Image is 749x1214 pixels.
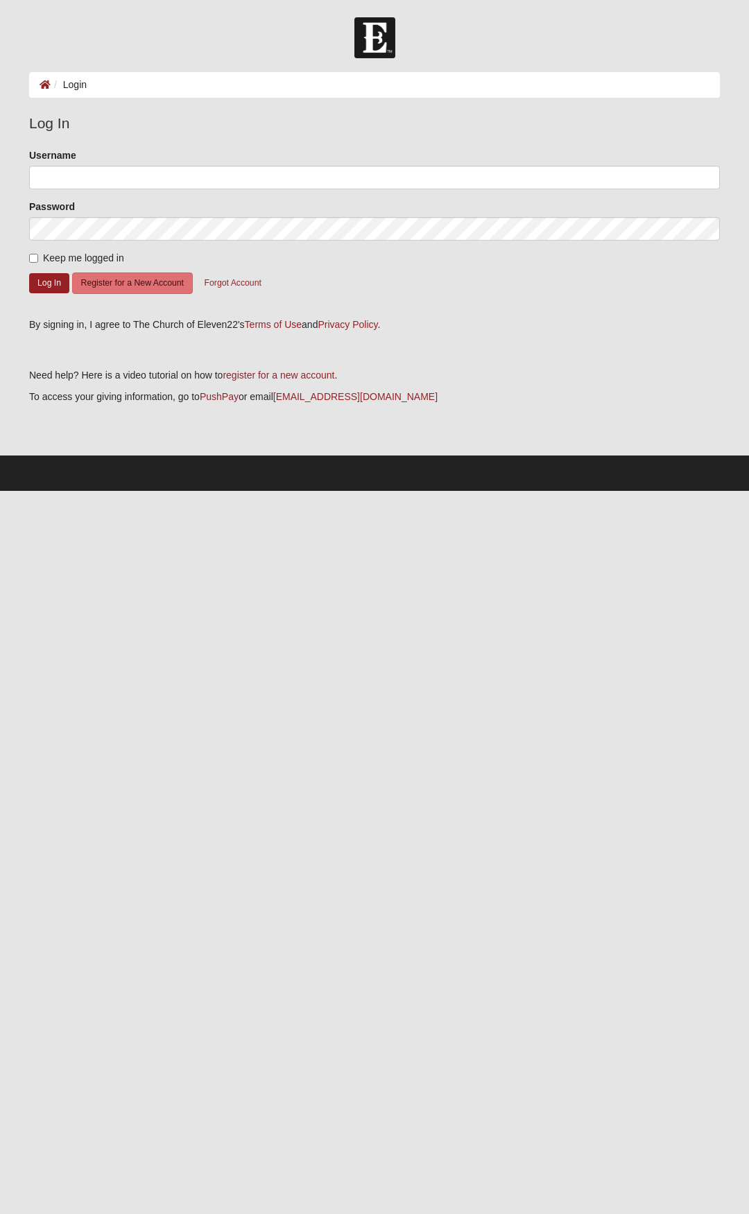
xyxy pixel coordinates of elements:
[51,78,87,92] li: Login
[29,273,69,293] button: Log In
[200,391,239,402] a: PushPay
[196,272,270,294] button: Forgot Account
[29,254,38,263] input: Keep me logged in
[29,200,75,214] label: Password
[223,370,334,381] a: register for a new account
[43,252,124,263] span: Keep me logged in
[29,368,720,383] p: Need help? Here is a video tutorial on how to .
[29,148,76,162] label: Username
[29,112,720,135] legend: Log In
[245,319,302,330] a: Terms of Use
[29,318,720,332] div: By signing in, I agree to The Church of Eleven22's and .
[354,17,395,58] img: Church of Eleven22 Logo
[29,390,720,404] p: To access your giving information, go to or email
[273,391,438,402] a: [EMAIL_ADDRESS][DOMAIN_NAME]
[318,319,377,330] a: Privacy Policy
[72,272,193,294] button: Register for a New Account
